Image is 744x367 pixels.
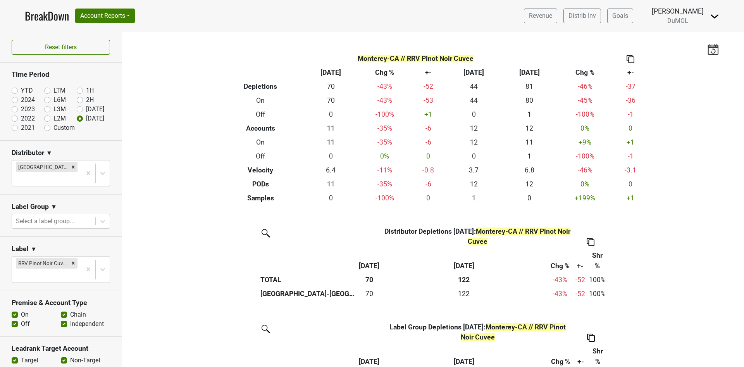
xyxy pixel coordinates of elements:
[468,227,571,245] span: Monterey-CA // RRV Pinot Noir Cuvee
[587,238,594,246] img: Copy to clipboard
[259,273,357,287] th: TOTAL
[501,191,557,205] td: 0
[357,249,381,273] th: Sep '25: activate to sort column ascending
[546,249,573,273] th: Chg %: activate to sort column ascending
[12,40,110,55] button: Reset filters
[411,149,446,163] td: 0
[382,249,546,273] th: Sep '24: activate to sort column ascending
[218,79,303,93] th: Depletions
[501,107,557,121] td: 1
[557,163,613,177] td: -46 %
[613,149,648,163] td: -1
[358,55,474,62] span: Monterey-CA // RRV Pinot Noir Cuvee
[21,310,29,319] label: On
[501,93,557,107] td: 80
[25,8,69,24] a: BreakDown
[53,95,66,105] label: L6M
[446,135,502,149] td: 12
[218,149,303,163] th: Off
[553,276,567,284] span: -43%
[303,107,359,121] td: 0
[12,203,49,211] h3: Label Group
[21,356,38,365] label: Target
[446,163,502,177] td: 3.7
[557,177,613,191] td: 0 %
[652,6,704,16] div: [PERSON_NAME]
[86,114,104,123] label: [DATE]
[501,149,557,163] td: 1
[31,245,37,254] span: ▼
[357,287,381,301] td: 70
[446,191,502,205] td: 1
[359,289,380,299] div: 70
[613,191,648,205] td: +1
[69,162,77,172] div: Remove Monterey-CA
[86,86,94,95] label: 1H
[446,107,502,121] td: 0
[627,55,634,63] img: Copy to clipboard
[303,121,359,135] td: 11
[16,258,69,268] div: RRV Pinot Noir Cuvee
[21,123,35,133] label: 2021
[51,202,57,212] span: ▼
[53,86,65,95] label: LTM
[557,149,613,163] td: -100 %
[303,177,359,191] td: 11
[303,135,359,149] td: 11
[358,93,410,107] td: -43 %
[382,287,546,301] th: 122.200
[12,71,110,79] h3: Time Period
[358,163,410,177] td: -11 %
[563,9,601,23] a: Distrib Inv
[303,163,359,177] td: 6.4
[613,93,648,107] td: -36
[12,245,29,253] h3: Label
[587,249,608,273] th: Shr %: activate to sort column ascending
[557,79,613,93] td: -46 %
[501,65,557,79] th: [DATE]
[86,105,104,114] label: [DATE]
[587,273,608,287] td: 100%
[303,79,359,93] td: 70
[613,65,648,79] th: +-
[218,191,303,205] th: Samples
[12,345,110,353] h3: Leadrank Target Account
[446,177,502,191] td: 12
[411,191,446,205] td: 0
[613,121,648,135] td: 0
[86,95,94,105] label: 2H
[21,319,30,329] label: Off
[411,163,446,177] td: -0.8
[69,258,77,268] div: Remove RRV Pinot Noir Cuvee
[707,44,719,55] img: last_updated_date
[218,107,303,121] th: Off
[358,191,410,205] td: -100 %
[524,9,557,23] a: Revenue
[21,105,35,114] label: 2023
[557,121,613,135] td: 0 %
[557,93,613,107] td: -45 %
[613,177,648,191] td: 0
[21,95,35,105] label: 2024
[446,149,502,163] td: 0
[575,276,585,284] span: -52
[358,107,410,121] td: -100 %
[12,299,110,307] h3: Premise & Account Type
[411,135,446,149] td: -6
[383,289,544,299] div: 122
[382,273,546,287] th: 122
[501,177,557,191] td: 12
[303,93,359,107] td: 70
[259,226,271,239] img: filter
[70,319,104,329] label: Independent
[411,121,446,135] td: -6
[218,121,303,135] th: Accounts
[501,121,557,135] td: 12
[218,135,303,149] th: On
[75,9,135,23] button: Account Reports
[303,149,359,163] td: 0
[557,107,613,121] td: -100 %
[358,121,410,135] td: -35 %
[710,12,719,21] img: Dropdown Menu
[218,93,303,107] th: On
